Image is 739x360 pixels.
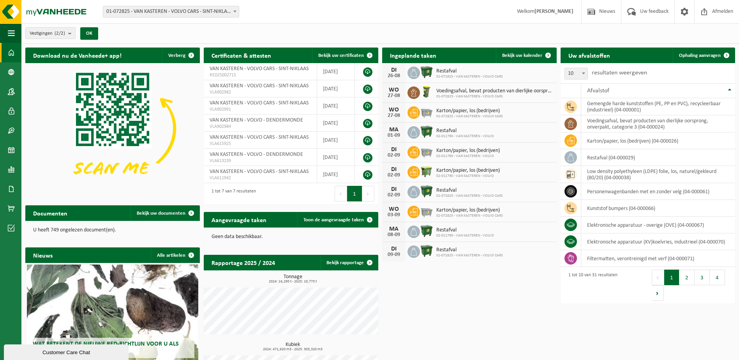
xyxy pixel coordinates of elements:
h2: Certificaten & attesten [204,48,279,63]
span: VAN KASTEREN - VOLVO CARS - SINT-NIKLAAS [210,66,309,72]
img: WB-1100-HPE-GN-01 [420,244,433,258]
div: WO [386,206,402,212]
button: 2 [679,270,695,285]
span: VLA615925 [210,141,311,147]
button: Verberg [162,48,199,63]
span: 10 [565,68,587,79]
img: WB-0060-HPE-GN-50 [420,85,433,99]
img: WB-2500-GAL-GY-01 [420,105,433,118]
img: WB-1100-HPE-GN-01 [420,65,433,79]
button: Previous [335,186,347,201]
td: gemengde harde kunststoffen (PE, PP en PVC), recycleerbaar (industrieel) (04-000001) [581,98,735,115]
div: 02-09 [386,153,402,158]
span: 02-011790 - VAN KASTEREN - VOLVO [436,174,500,178]
span: VAN KASTEREN - VOLVO - DENDERMONDE [210,117,303,123]
span: Restafval [436,68,503,74]
strong: [PERSON_NAME] [534,9,573,14]
button: Next [652,285,664,301]
button: 1 [664,270,679,285]
span: VAN KASTEREN - VOLVO CARS - SINT-NIKLAAS [210,169,309,175]
span: RED25002715 [210,72,311,78]
div: 02-09 [386,192,402,198]
h2: Nieuws [25,247,60,263]
img: WB-1100-HPE-GN-01 [420,224,433,238]
div: 27-08 [386,113,402,118]
td: [DATE] [317,149,355,166]
span: Afvalstof [587,88,609,94]
span: Bekijk uw certificaten [318,53,364,58]
span: Restafval [436,247,503,253]
label: resultaten weergeven [592,70,647,76]
a: Toon de aangevraagde taken [297,212,377,228]
img: WB-1100-HPE-GN-50 [420,165,433,178]
img: WB-2500-GAL-GY-01 [420,145,433,158]
a: Alle artikelen [151,247,199,263]
span: 02-011790 - VAN KASTEREN - VOLVO [436,233,494,238]
span: Verberg [168,53,185,58]
span: Bekijk uw kalender [502,53,542,58]
div: 03-09 [386,212,402,218]
span: 2024: 24,295 t - 2025: 10,773 t [208,280,378,284]
td: [DATE] [317,80,355,97]
div: MA [386,127,402,133]
span: Restafval [436,128,494,134]
div: DI [386,246,402,252]
h2: Download nu de Vanheede+ app! [25,48,129,63]
td: [DATE] [317,132,355,149]
img: Download de VHEPlus App [25,63,200,194]
img: WB-2500-GAL-GY-01 [420,205,433,218]
div: 09-09 [386,252,402,258]
span: VLA902991 [210,106,311,113]
span: Karton/papier, los (bedrijven) [436,148,500,154]
button: 4 [710,270,725,285]
a: Ophaling aanvragen [673,48,734,63]
div: 27-08 [386,93,402,99]
span: VLA613239 [210,158,311,164]
a: Bekijk uw kalender [496,48,556,63]
button: Next [362,186,374,201]
td: karton/papier, los (bedrijven) (04-000026) [581,132,735,149]
div: WO [386,87,402,93]
div: 08-09 [386,232,402,238]
span: 01-072825 - VAN KASTEREN - VOLVO CARS [436,74,503,79]
a: Bekijk rapportage [320,255,377,270]
td: [DATE] [317,115,355,132]
span: Restafval [436,187,503,194]
div: 1 tot 10 van 31 resultaten [564,269,617,302]
span: VAN KASTEREN - VOLVO - DENDERMONDE [210,152,303,157]
button: 1 [347,186,362,201]
button: OK [80,27,98,40]
span: 02-011790 - VAN KASTEREN - VOLVO [436,134,494,139]
div: 01-09 [386,133,402,138]
span: 01-072825 - VAN KASTEREN - VOLVO CARS - SINT-NIKLAAS [103,6,239,17]
span: VLA902982 [210,89,311,95]
span: VLA611942 [210,175,311,181]
div: WO [386,107,402,113]
span: Voedingsafval, bevat producten van dierlijke oorsprong, onverpakt, categorie 3 [436,88,553,94]
span: 01-072825 - VAN KASTEREN - VOLVO CARS - SINT-NIKLAAS [103,6,239,18]
a: Bekijk uw certificaten [312,48,377,63]
span: Vestigingen [30,28,65,39]
span: 01-072825 - VAN KASTEREN - VOLVO CARS [436,214,503,218]
span: Ophaling aanvragen [679,53,721,58]
td: [DATE] [317,97,355,115]
span: 10 [564,68,588,79]
span: Karton/papier, los (bedrijven) [436,108,503,114]
td: kunststof bumpers (04-000066) [581,200,735,217]
h2: Documenten [25,205,75,221]
h2: Rapportage 2025 / 2024 [204,255,283,270]
h2: Uw afvalstoffen [561,48,618,63]
span: Bekijk uw documenten [137,211,185,216]
span: VAN KASTEREN - VOLVO CARS - SINT-NIKLAAS [210,83,309,89]
button: Vestigingen(2/2) [25,27,76,39]
h2: Ingeplande taken [382,48,444,63]
td: elektronische apparatuur (KV)koelvries, industrieel (04-000070) [581,233,735,250]
p: U heeft 749 ongelezen document(en). [33,228,192,233]
span: Restafval [436,227,494,233]
span: 2024: 471,620 m3 - 2025: 303,320 m3 [208,348,378,351]
span: 02-011790 - VAN KASTEREN - VOLVO [436,154,500,159]
div: DI [386,166,402,173]
div: DI [386,186,402,192]
div: DI [386,67,402,73]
